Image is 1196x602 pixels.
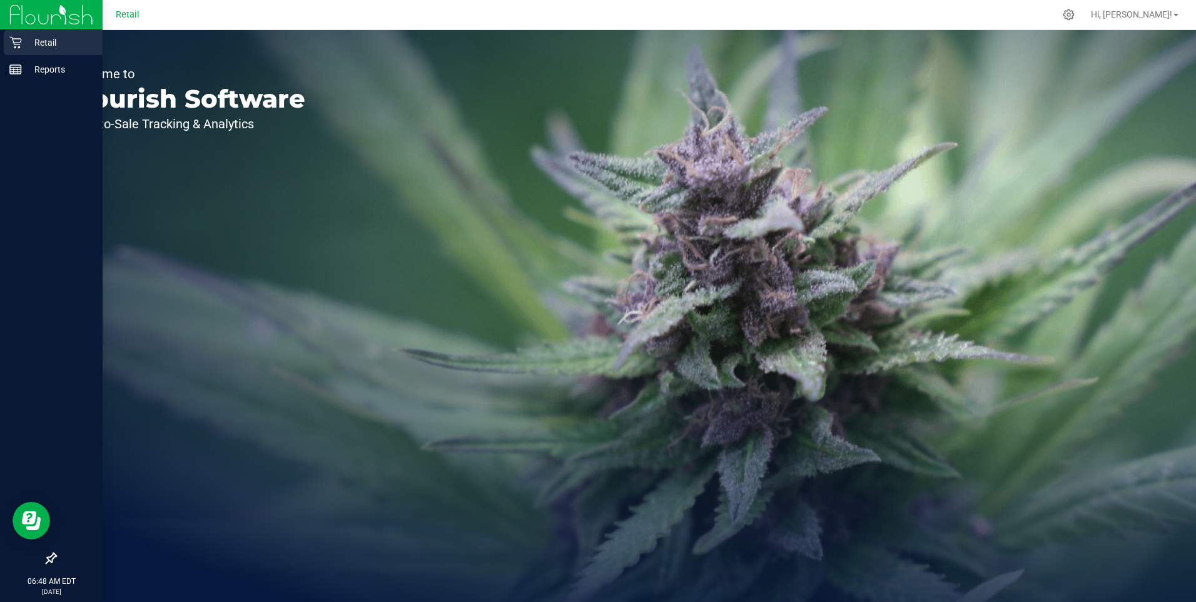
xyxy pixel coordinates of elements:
inline-svg: Retail [9,36,22,49]
p: Retail [22,35,97,50]
p: 06:48 AM EDT [6,576,97,587]
p: Seed-to-Sale Tracking & Analytics [68,118,305,130]
span: Hi, [PERSON_NAME]! [1091,9,1172,19]
inline-svg: Reports [9,63,22,76]
div: Manage settings [1061,9,1077,21]
span: Retail [116,9,139,20]
p: Welcome to [68,68,305,80]
p: Flourish Software [68,86,305,111]
p: Reports [22,62,97,77]
iframe: Resource center [13,502,50,539]
p: [DATE] [6,587,97,596]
